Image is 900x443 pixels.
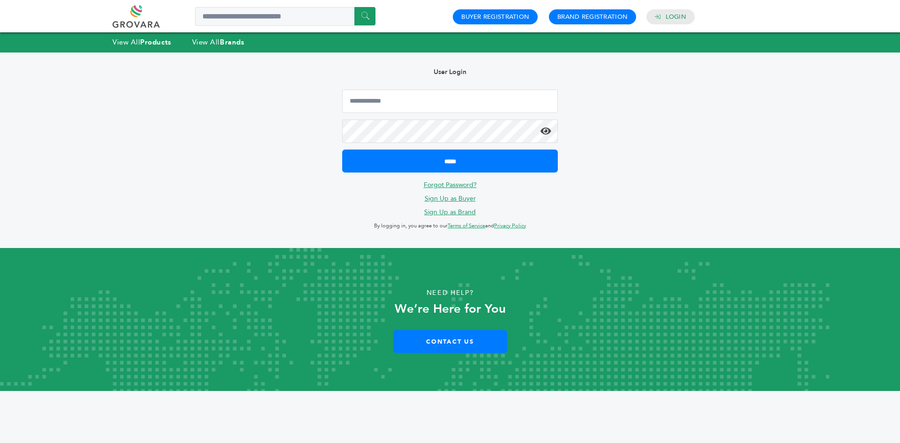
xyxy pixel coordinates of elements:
[140,38,171,47] strong: Products
[192,38,245,47] a: View AllBrands
[448,222,485,229] a: Terms of Service
[424,180,477,189] a: Forgot Password?
[666,13,686,21] a: Login
[220,38,244,47] strong: Brands
[342,90,558,113] input: Email Address
[342,120,558,143] input: Password
[424,208,476,217] a: Sign Up as Brand
[395,300,506,317] strong: We’re Here for You
[195,7,375,26] input: Search a product or brand...
[557,13,628,21] a: Brand Registration
[434,68,466,76] b: User Login
[461,13,529,21] a: Buyer Registration
[425,194,476,203] a: Sign Up as Buyer
[112,38,172,47] a: View AllProducts
[393,330,507,353] a: Contact Us
[45,286,855,300] p: Need Help?
[342,220,558,232] p: By logging in, you agree to our and
[494,222,526,229] a: Privacy Policy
